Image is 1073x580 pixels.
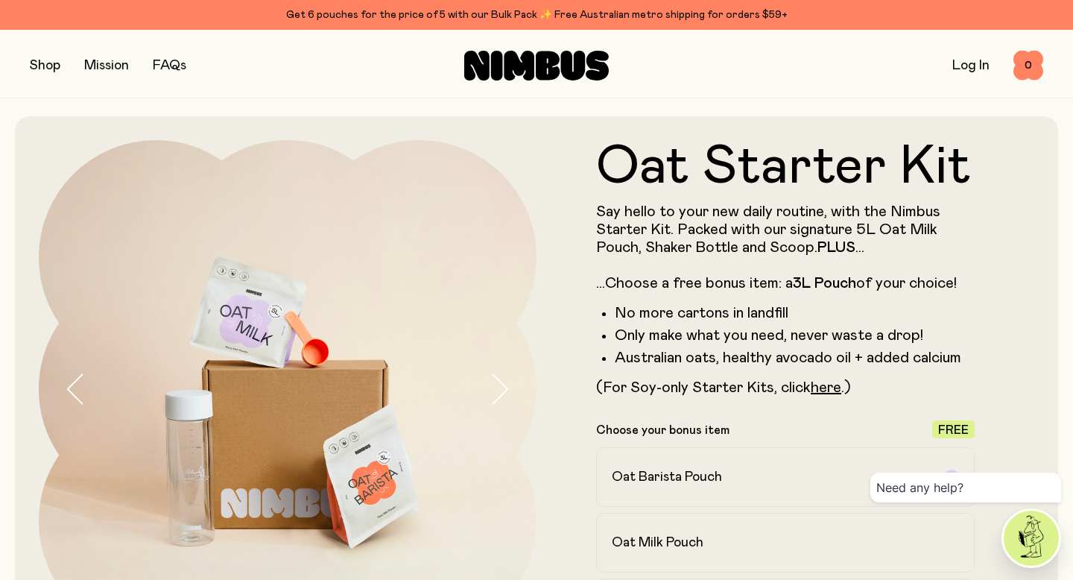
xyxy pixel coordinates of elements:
[615,349,975,367] li: Australian oats, healthy avocado oil + added calcium
[814,276,856,291] strong: Pouch
[596,140,975,194] h1: Oat Starter Kit
[615,327,975,344] li: Only make what you need, never waste a drop!
[84,59,129,72] a: Mission
[938,424,969,436] span: Free
[612,534,703,552] h2: Oat Milk Pouch
[612,468,722,486] h2: Oat Barista Pouch
[811,380,841,395] a: here
[870,473,1061,502] div: Need any help?
[615,304,975,322] li: No more cartons in landfill
[596,203,975,292] p: Say hello to your new daily routine, with the Nimbus Starter Kit. Packed with our signature 5L Oa...
[952,59,990,72] a: Log In
[1004,511,1059,566] img: agent
[596,423,729,438] p: Choose your bonus item
[793,276,811,291] strong: 3L
[817,240,855,255] strong: PLUS
[30,6,1043,24] div: Get 6 pouches for the price of 5 with our Bulk Pack ✨ Free Australian metro shipping for orders $59+
[153,59,186,72] a: FAQs
[596,379,975,397] p: (For Soy-only Starter Kits, click .)
[1013,51,1043,81] button: 0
